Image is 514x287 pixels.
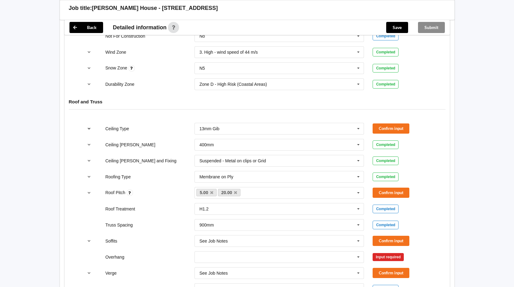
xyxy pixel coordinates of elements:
label: Roofing Type [105,174,131,179]
div: Zone D - High Risk (Coastal Areas) [199,82,267,86]
button: Save [386,22,408,33]
div: H1.2 [199,207,209,211]
div: Completed [373,140,399,149]
label: Overhang [105,255,124,260]
span: Detailed information [113,25,167,30]
button: reference-toggle [83,268,95,279]
div: Completed [373,156,399,165]
div: Completed [373,80,399,89]
button: Confirm input [373,188,409,198]
label: Roof Pitch [105,190,126,195]
h3: [PERSON_NAME] House - [STREET_ADDRESS] [92,5,218,12]
label: Soffits [105,239,117,243]
label: Snow Zone [105,65,128,70]
label: Ceiling [PERSON_NAME] and Fixing [105,158,176,163]
div: 13mm Gib [199,127,219,131]
div: Completed [373,205,399,213]
button: Confirm input [373,123,409,134]
label: Durability Zone [105,82,134,87]
button: reference-toggle [83,171,95,182]
label: Not For Construction [105,34,145,39]
div: Input required [373,253,404,261]
button: reference-toggle [83,187,95,198]
button: Confirm input [373,268,409,278]
button: reference-toggle [83,155,95,166]
button: reference-toggle [83,123,95,134]
div: Completed [373,173,399,181]
div: N5 [199,66,205,70]
div: Completed [373,32,399,40]
label: Ceiling [PERSON_NAME] [105,142,155,147]
div: Completed [373,221,399,229]
label: Roof Treatment [105,206,135,211]
a: 5.00 [196,189,217,196]
div: 400mm [199,143,214,147]
button: Back [69,22,103,33]
a: 20.00 [218,189,241,196]
label: Truss Spacing [105,223,133,227]
button: Confirm input [373,236,409,246]
label: Verge [105,271,117,276]
div: See Job Notes [199,239,228,243]
div: No [199,34,205,38]
button: reference-toggle [83,63,95,74]
button: reference-toggle [83,79,95,90]
div: 3. High - wind speed of 44 m/s [199,50,258,54]
label: Ceiling Type [105,126,129,131]
button: reference-toggle [83,139,95,150]
label: Wind Zone [105,50,126,55]
div: Completed [373,64,399,73]
h4: Roof and Truss [69,99,445,105]
div: Completed [373,48,399,56]
div: See Job Notes [199,271,228,275]
button: reference-toggle [83,47,95,58]
div: Suspended - Metal on clips or Grid [199,159,266,163]
div: 900mm [199,223,214,227]
button: reference-toggle [83,235,95,247]
div: Membrane on Ply [199,175,233,179]
h3: Job title: [69,5,92,12]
